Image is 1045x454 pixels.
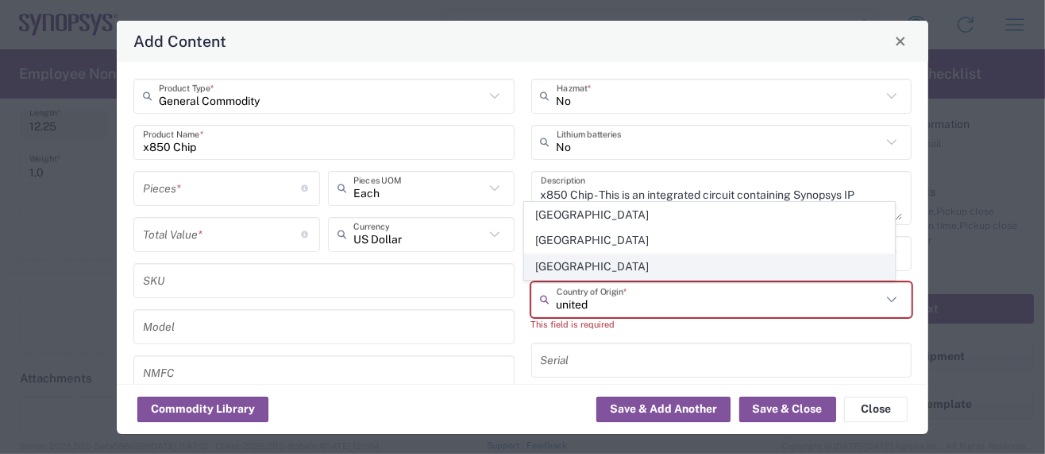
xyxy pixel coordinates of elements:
div: This field is required [531,317,912,332]
span: [GEOGRAPHIC_DATA] [525,203,895,227]
span: [GEOGRAPHIC_DATA] [525,254,895,279]
button: Close [844,397,908,422]
span: [GEOGRAPHIC_DATA] [525,228,895,253]
button: Save & Close [739,397,836,422]
button: Close [889,30,912,52]
button: Save & Add Another [596,397,731,422]
button: Commodity Library [137,397,268,422]
h4: Add Content [133,29,226,52]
